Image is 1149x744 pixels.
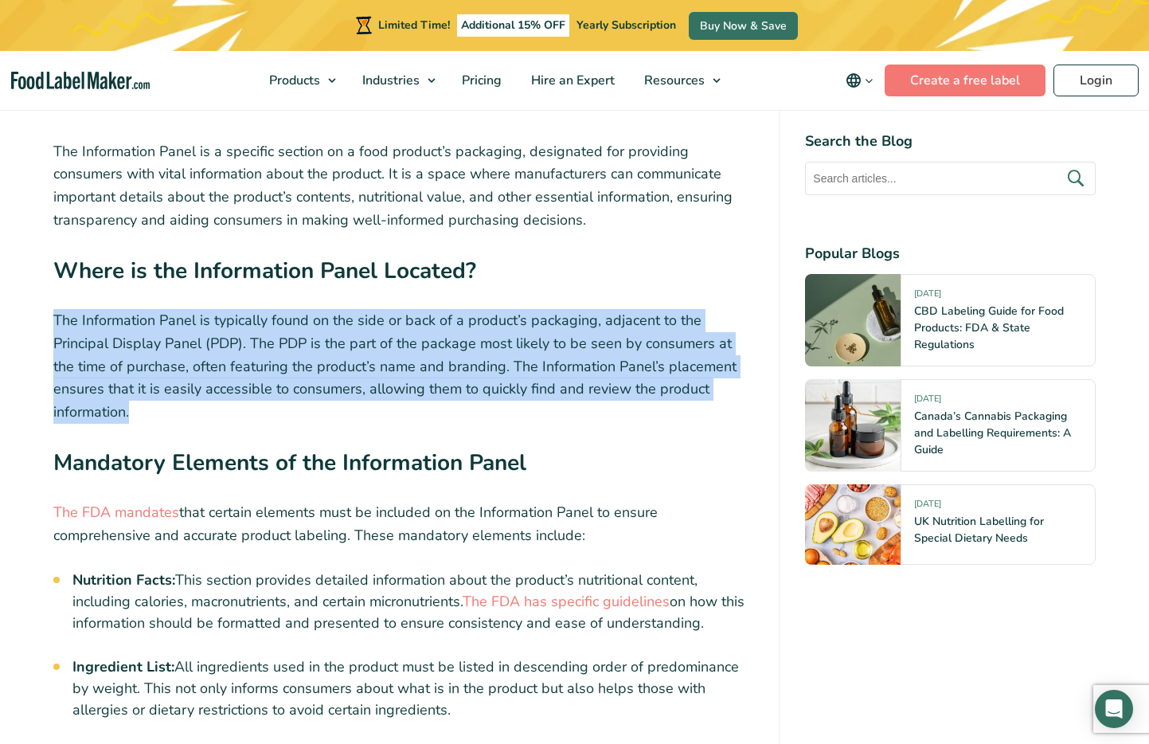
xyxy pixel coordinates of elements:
[348,51,444,110] a: Industries
[805,131,1096,152] h4: Search the Blog
[885,65,1045,96] a: Create a free label
[805,162,1096,195] input: Search articles...
[72,657,174,676] strong: Ingredient List:
[53,256,476,286] strong: Where is the Information Panel Located?
[72,570,175,589] strong: Nutrition Facts:
[264,72,322,89] span: Products
[255,51,344,110] a: Products
[457,14,569,37] span: Additional 15% OFF
[526,72,616,89] span: Hire an Expert
[576,18,676,33] span: Yearly Subscription
[914,393,941,411] span: [DATE]
[805,243,1096,264] h4: Popular Blogs
[914,514,1044,546] a: UK Nutrition Labelling for Special Dietary Needs
[53,309,754,424] p: The Information Panel is typically found on the side or back of a product’s packaging, adjacent t...
[463,592,670,611] a: The FDA has specific guidelines
[378,18,450,33] span: Limited Time!
[447,51,513,110] a: Pricing
[53,503,179,522] a: The FDA mandates
[72,656,754,721] li: All ingredients used in the product must be listed in descending order of predominance by weight....
[53,140,754,232] p: The Information Panel is a specific section on a food product’s packaging, designated for providi...
[630,51,729,110] a: Resources
[1053,65,1139,96] a: Login
[914,288,941,306] span: [DATE]
[914,303,1064,352] a: CBD Labeling Guide for Food Products: FDA & State Regulations
[1095,690,1133,728] div: Open Intercom Messenger
[517,51,626,110] a: Hire an Expert
[914,409,1071,457] a: Canada’s Cannabis Packaging and Labelling Requirements: A Guide
[914,498,941,516] span: [DATE]
[689,12,798,40] a: Buy Now & Save
[358,72,421,89] span: Industries
[53,448,526,478] strong: Mandatory Elements of the Information Panel
[53,501,754,547] p: that certain elements must be included on the Information Panel to ensure comprehensive and accur...
[53,87,375,117] strong: What is the Information Panel?
[639,72,706,89] span: Resources
[457,72,503,89] span: Pricing
[72,570,754,634] li: This section provides detailed information about the product’s nutritional content, including cal...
